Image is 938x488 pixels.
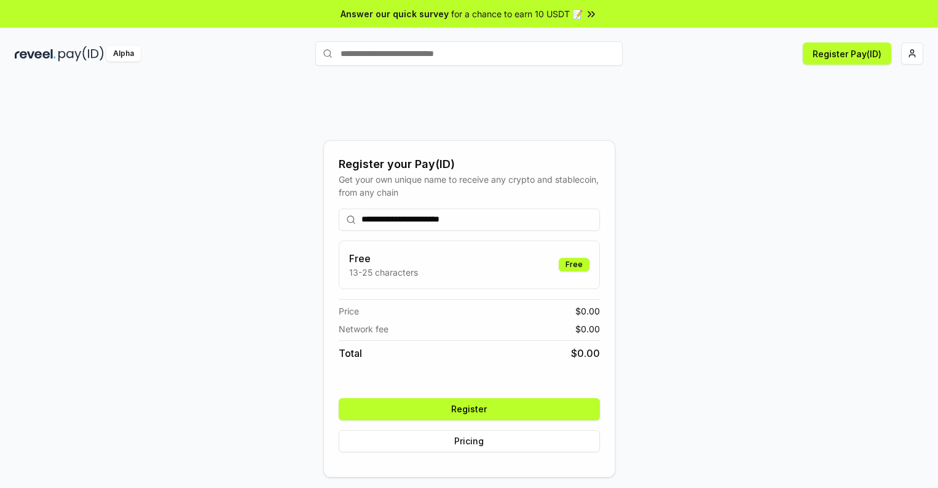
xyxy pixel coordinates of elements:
[106,46,141,62] div: Alpha
[451,7,583,20] span: for a chance to earn 10 USDT 📝
[575,305,600,318] span: $ 0.00
[15,46,56,62] img: reveel_dark
[339,346,362,361] span: Total
[349,266,418,279] p: 13-25 characters
[339,305,359,318] span: Price
[339,156,600,173] div: Register your Pay(ID)
[339,173,600,199] div: Get your own unique name to receive any crypto and stablecoin, from any chain
[575,322,600,335] span: $ 0.00
[803,42,891,65] button: Register Pay(ID)
[339,322,388,335] span: Network fee
[339,430,600,452] button: Pricing
[339,398,600,420] button: Register
[341,7,449,20] span: Answer our quick survey
[349,251,418,266] h3: Free
[58,46,104,62] img: pay_id
[559,258,589,271] div: Free
[571,346,600,361] span: $ 0.00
